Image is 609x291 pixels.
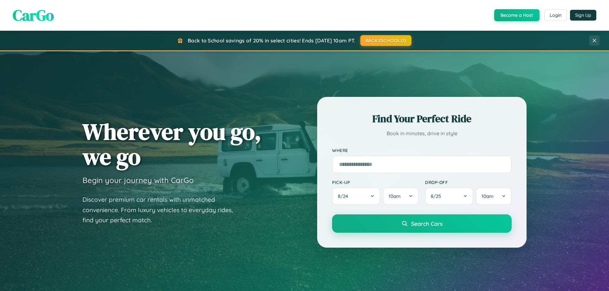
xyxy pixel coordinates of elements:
button: 10am [383,187,419,205]
span: 8 / 25 [431,193,444,199]
span: 10am [389,193,401,199]
span: 10am [481,193,494,199]
button: 8/24 [332,187,380,205]
span: CarGo [13,5,54,26]
span: Back to School savings of 20% in select cities! Ends [DATE] 10am PT. [188,37,355,44]
p: Discover premium car rentals with unmatched convenience. From luxury vehicles to everyday rides, ... [82,194,241,225]
h3: Begin your journey with CarGo [82,175,194,185]
button: Sign Up [570,10,596,21]
span: Search Cars [411,220,442,227]
button: 8/25 [425,187,473,205]
label: Where [332,148,512,153]
button: 10am [476,187,512,205]
label: Pick-up [332,180,419,185]
p: Book in minutes, drive in style [332,129,512,138]
button: BACK2SCHOOL20 [360,35,411,46]
h2: Find Your Perfect Ride [332,112,512,126]
button: Login [544,9,567,21]
span: 8 / 24 [338,193,351,199]
button: Search Cars [332,214,512,233]
button: Become a Host [494,9,540,21]
h1: Wherever you go, we go [82,119,261,169]
label: Drop-off [425,180,512,185]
